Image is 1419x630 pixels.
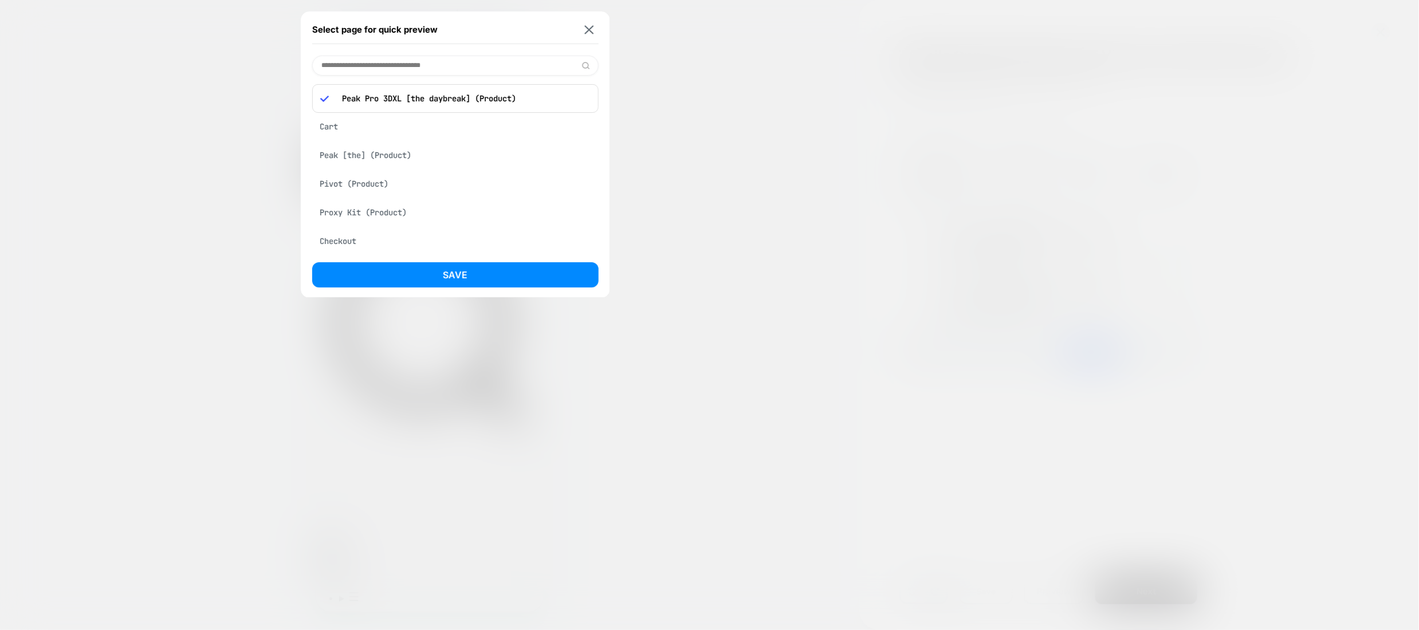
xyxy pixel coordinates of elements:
[312,202,599,223] div: Proxy Kit (Product)
[312,24,438,35] span: Select page for quick preview
[585,25,594,34] img: close
[336,93,591,104] p: Peak Pro 3DXL [the daybreak] (Product)
[23,555,227,568] summary: Menu
[320,94,329,103] img: blue checkmark
[5,536,8,542] span: 0
[312,144,599,166] div: Peak [the] (Product)
[312,173,599,195] div: Pivot (Product)
[312,116,599,137] div: Cart
[312,262,599,288] button: Save
[581,61,590,70] img: edit
[9,536,26,542] span: 0 item
[8,526,22,535] span: Cart
[312,230,599,252] div: Checkout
